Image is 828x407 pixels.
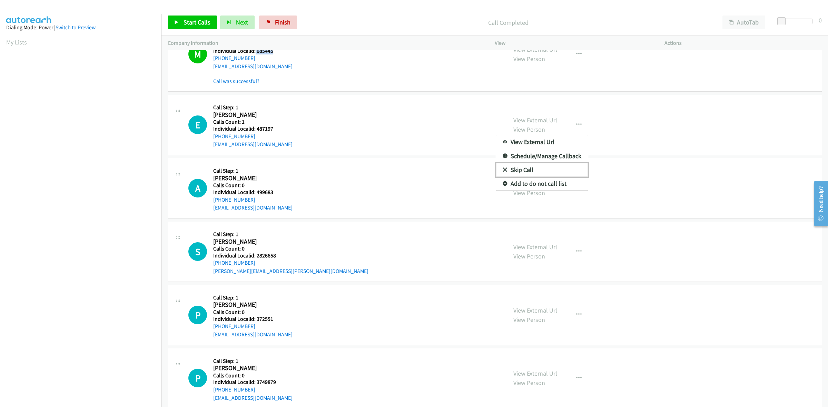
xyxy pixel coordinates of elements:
div: The call is yet to be attempted [188,242,207,261]
div: Dialing Mode: Power | [6,23,155,32]
div: The call is yet to be attempted [188,179,207,197]
a: Skip Call [496,163,588,177]
a: Schedule/Manage Callback [496,149,588,163]
a: View External Url [496,135,588,149]
iframe: Resource Center [808,176,828,231]
h1: S [188,242,207,261]
div: The call is yet to be attempted [188,369,207,387]
a: My Lists [6,38,27,46]
h1: P [188,369,207,387]
a: Add to do not call list [496,177,588,191]
h1: P [188,306,207,324]
h1: A [188,179,207,197]
a: Switch to Preview [56,24,96,31]
div: The call is yet to be attempted [188,306,207,324]
iframe: Dialpad [6,53,161,380]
